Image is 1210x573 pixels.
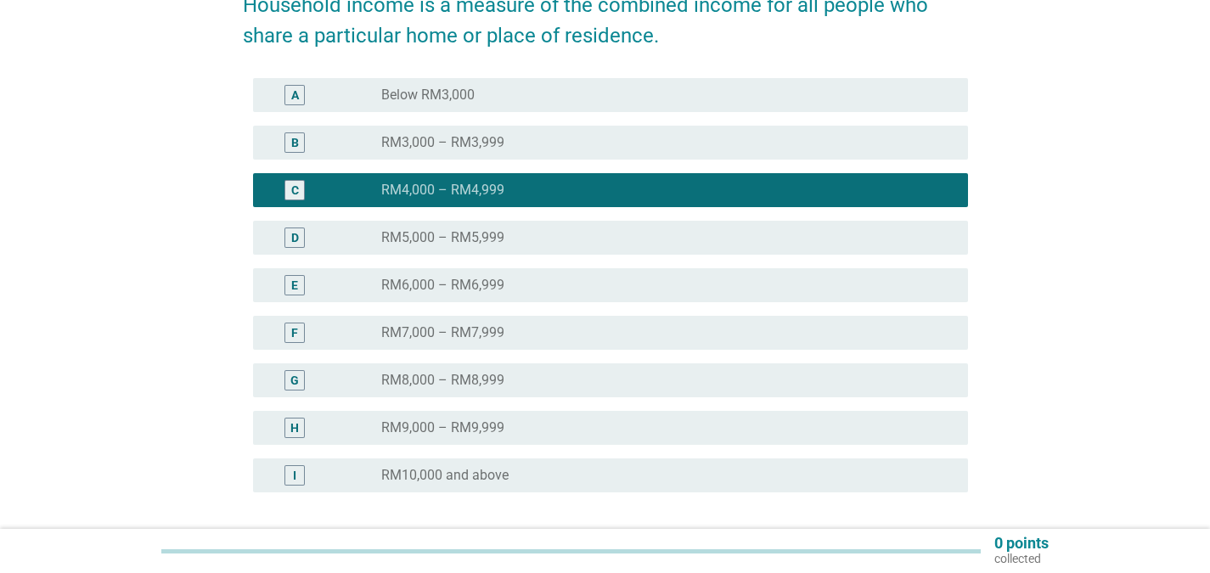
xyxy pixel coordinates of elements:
p: collected [994,551,1049,566]
div: A [291,87,299,104]
label: RM10,000 and above [381,467,509,484]
div: H [290,419,299,437]
label: RM4,000 – RM4,999 [381,182,504,199]
label: RM6,000 – RM6,999 [381,277,504,294]
label: RM7,000 – RM7,999 [381,324,504,341]
label: RM9,000 – RM9,999 [381,419,504,436]
p: 0 points [994,536,1049,551]
div: F [291,324,298,342]
div: I [293,467,296,485]
label: RM3,000 – RM3,999 [381,134,504,151]
div: C [291,182,299,199]
div: B [291,134,299,152]
div: E [291,277,298,295]
label: Below RM3,000 [381,87,475,104]
div: D [291,229,299,247]
label: RM5,000 – RM5,999 [381,229,504,246]
div: G [290,372,299,390]
label: RM8,000 – RM8,999 [381,372,504,389]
